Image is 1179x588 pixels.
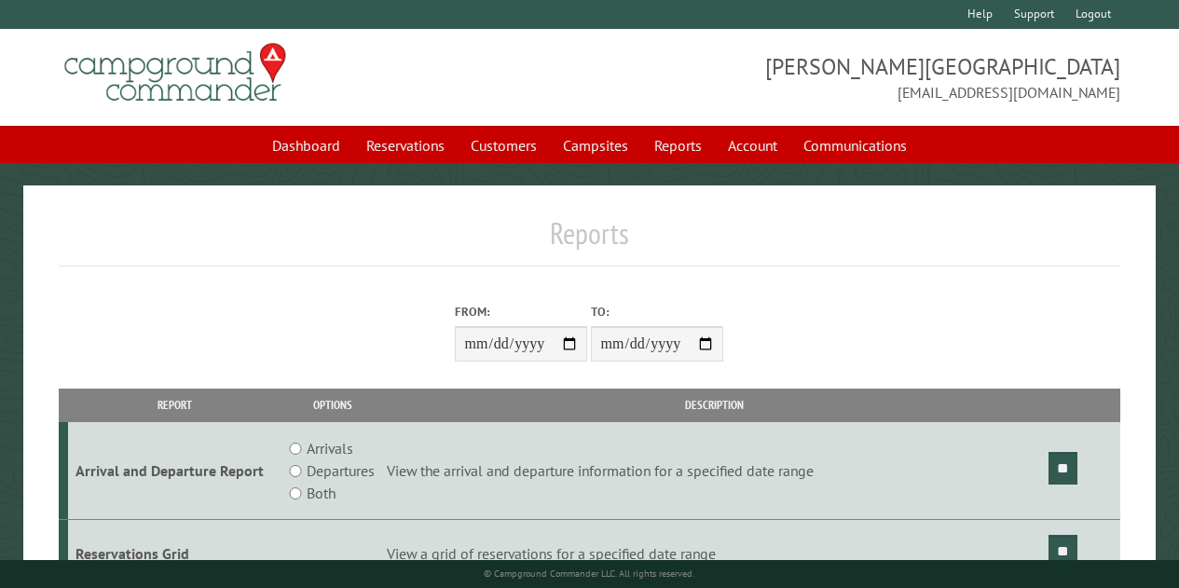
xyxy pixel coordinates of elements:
[455,303,587,321] label: From:
[484,567,694,580] small: © Campground Commander LLC. All rights reserved.
[643,128,713,163] a: Reports
[307,437,353,459] label: Arrivals
[307,482,336,504] label: Both
[552,128,639,163] a: Campsites
[384,422,1046,520] td: View the arrival and departure information for a specified date range
[591,303,723,321] label: To:
[384,389,1046,421] th: Description
[281,389,384,421] th: Options
[68,389,281,421] th: Report
[59,36,292,109] img: Campground Commander
[68,520,281,588] td: Reservations Grid
[459,128,548,163] a: Customers
[261,128,351,163] a: Dashboard
[355,128,456,163] a: Reservations
[59,215,1120,267] h1: Reports
[68,422,281,520] td: Arrival and Departure Report
[717,128,788,163] a: Account
[792,128,918,163] a: Communications
[307,459,375,482] label: Departures
[590,51,1120,103] span: [PERSON_NAME][GEOGRAPHIC_DATA] [EMAIL_ADDRESS][DOMAIN_NAME]
[384,520,1046,588] td: View a grid of reservations for a specified date range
